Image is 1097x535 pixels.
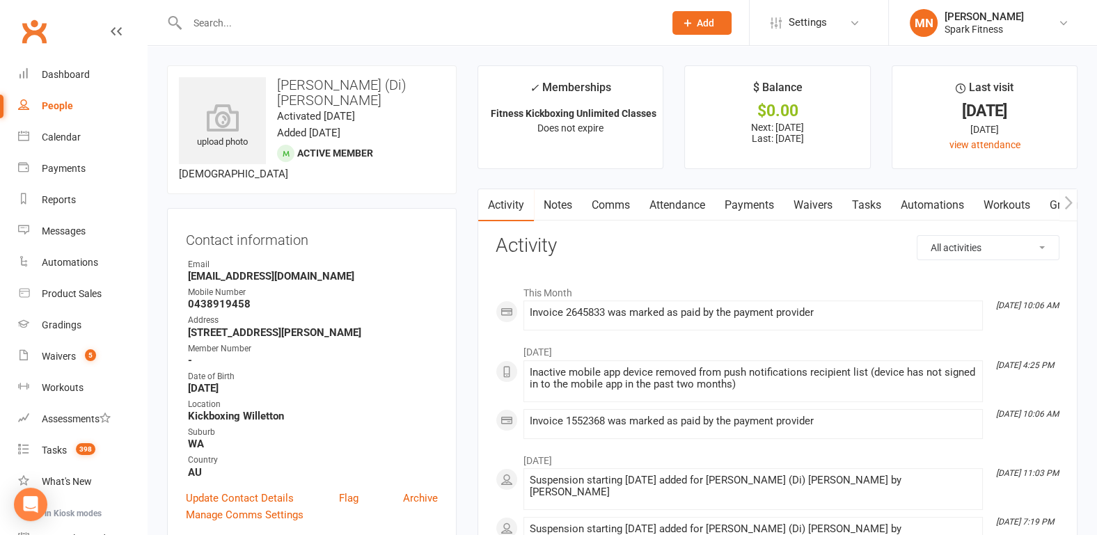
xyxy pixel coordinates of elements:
div: Location [188,398,438,411]
a: Automations [891,189,974,221]
div: $0.00 [697,104,857,118]
span: Active member [297,147,373,159]
strong: [DATE] [188,382,438,394]
a: Attendance [640,189,715,221]
li: This Month [496,278,1059,301]
span: Settings [789,7,827,38]
span: [DEMOGRAPHIC_DATA] [179,168,288,180]
div: Date of Birth [188,370,438,383]
div: upload photo [179,104,266,150]
a: Messages [18,216,147,247]
a: Gradings [18,310,147,341]
strong: WA [188,438,438,450]
a: Comms [582,189,640,221]
a: Product Sales [18,278,147,310]
a: Workouts [18,372,147,404]
a: Tasks 398 [18,435,147,466]
div: People [42,100,73,111]
i: [DATE] 11:03 PM [996,468,1059,478]
span: 5 [85,349,96,361]
div: Mobile Number [188,286,438,299]
a: view attendance [949,139,1020,150]
a: Calendar [18,122,147,153]
div: [PERSON_NAME] [945,10,1024,23]
a: Clubworx [17,14,52,49]
strong: [STREET_ADDRESS][PERSON_NAME] [188,326,438,339]
span: 398 [76,443,95,455]
div: Waivers [42,351,76,362]
span: Does not expire [537,122,603,134]
strong: Fitness Kickboxing Unlimited Classes [491,108,656,119]
a: Archive [403,490,438,506]
strong: AU [188,466,438,479]
div: Assessments [42,413,111,424]
i: [DATE] 10:06 AM [996,409,1059,419]
div: Email [188,258,438,271]
a: Dashboard [18,59,147,90]
div: Messages [42,225,86,237]
div: Suspension starting [DATE] added for [PERSON_NAME] (Di) [PERSON_NAME] by [PERSON_NAME] [530,474,977,498]
strong: - [188,354,438,367]
strong: [EMAIL_ADDRESS][DOMAIN_NAME] [188,270,438,282]
h3: [PERSON_NAME] (Di) [PERSON_NAME] [179,77,445,108]
div: Reports [42,194,76,205]
a: Tasks [842,189,891,221]
div: Gradings [42,319,81,330]
a: Flag [339,490,358,506]
div: $ Balance [753,79,803,104]
strong: Kickboxing Willetton [188,410,438,422]
button: Add [672,11,732,35]
a: Manage Comms Settings [186,506,303,523]
div: Country [188,454,438,467]
li: [DATE] [496,446,1059,468]
div: [DATE] [905,122,1064,137]
div: Calendar [42,131,81,143]
input: Search... [183,13,654,33]
a: Assessments [18,404,147,435]
i: ✓ [530,81,539,95]
div: Workouts [42,382,84,393]
h3: Activity [496,235,1059,257]
a: Waivers 5 [18,341,147,372]
div: Address [188,314,438,327]
div: Invoice 1552368 was marked as paid by the payment provider [530,415,977,427]
i: [DATE] 7:19 PM [996,517,1054,527]
a: Payments [18,153,147,184]
a: Workouts [974,189,1040,221]
div: Last visit [956,79,1013,104]
div: Payments [42,163,86,174]
div: [DATE] [905,104,1064,118]
div: Inactive mobile app device removed from push notifications recipient list (device has not signed ... [530,367,977,390]
div: Suburb [188,426,438,439]
a: Payments [715,189,784,221]
p: Next: [DATE] Last: [DATE] [697,122,857,144]
div: Dashboard [42,69,90,80]
div: Open Intercom Messenger [14,488,47,521]
div: Spark Fitness [945,23,1024,35]
i: [DATE] 10:06 AM [996,301,1059,310]
h3: Contact information [186,227,438,248]
a: Activity [478,189,534,221]
time: Added [DATE] [277,127,340,139]
a: People [18,90,147,122]
a: Automations [18,247,147,278]
div: Member Number [188,342,438,356]
strong: 0438919458 [188,298,438,310]
div: Automations [42,257,98,268]
time: Activated [DATE] [277,110,355,122]
a: Waivers [784,189,842,221]
div: What's New [42,476,92,487]
a: Update Contact Details [186,490,294,506]
div: Tasks [42,445,67,456]
a: Reports [18,184,147,216]
a: What's New [18,466,147,497]
a: Notes [534,189,582,221]
div: MN [910,9,938,37]
div: Memberships [530,79,611,104]
div: Product Sales [42,288,102,299]
span: Add [697,17,714,29]
i: [DATE] 4:25 PM [996,360,1054,370]
div: Invoice 2645833 was marked as paid by the payment provider [530,307,977,319]
li: [DATE] [496,337,1059,360]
